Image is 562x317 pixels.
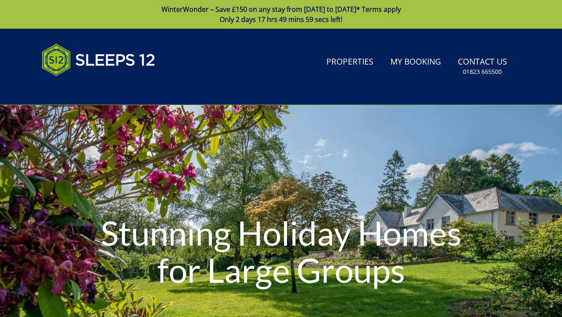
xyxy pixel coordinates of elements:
[323,53,377,72] a: Properties
[38,86,126,93] iframe: Customer reviews powered by Trustpilot
[463,68,502,76] small: 01823 665500
[84,198,478,306] h1: Stunning Holiday Homes for Large Groups
[387,53,444,72] a: My Booking
[42,39,156,81] img: Sleeps 12
[454,53,511,80] a: Contact Us01823 665500
[220,15,342,24] span: Only 2 days 17 hrs 49 mins 59 secs left!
